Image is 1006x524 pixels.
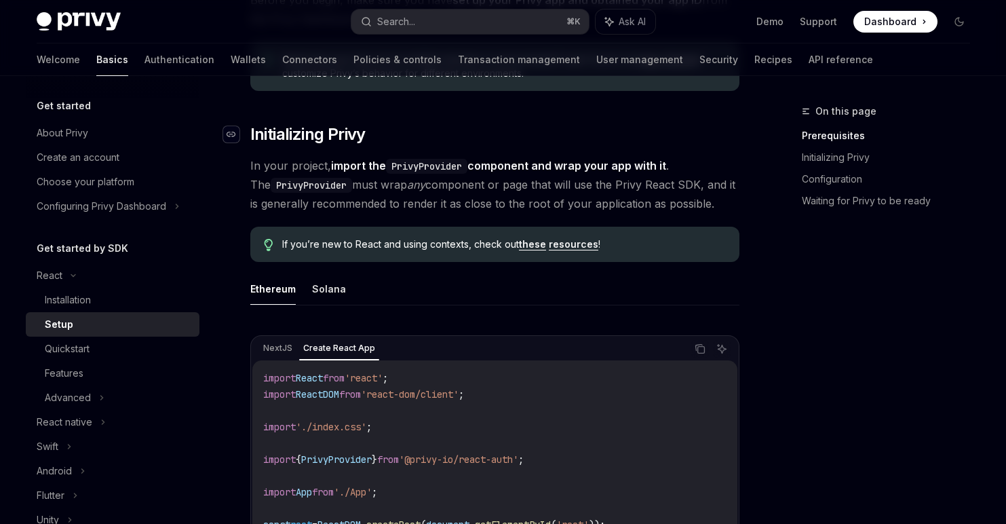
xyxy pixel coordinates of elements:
span: App [296,486,312,498]
div: React native [37,414,92,430]
div: Quickstart [45,341,90,357]
div: Create React App [299,340,379,356]
span: import [263,388,296,400]
span: from [312,486,334,498]
span: Initializing Privy [250,124,366,145]
div: Setup [45,316,73,333]
span: ; [383,372,388,384]
h5: Get started [37,98,91,114]
span: import [263,421,296,433]
span: 'react' [345,372,383,384]
svg: Tip [264,239,273,251]
span: ReactDOM [296,388,339,400]
span: ; [459,388,464,400]
strong: import the component and wrap your app with it [331,159,666,172]
span: In your project, . The must wrap component or page that will use the Privy React SDK, and it is g... [250,156,739,213]
span: import [263,372,296,384]
span: ; [518,453,524,466]
span: React [296,372,323,384]
span: ⌘ K [566,16,581,27]
button: Copy the contents from the code block [691,340,709,358]
a: these [519,238,546,250]
span: import [263,486,296,498]
div: Advanced [45,390,91,406]
span: from [377,453,399,466]
div: Installation [45,292,91,308]
span: './index.css' [296,421,366,433]
a: Navigate to header [223,124,250,145]
a: Prerequisites [802,125,981,147]
span: On this page [815,103,876,119]
button: Ethereum [250,273,296,305]
span: If you’re new to React and using contexts, check out ! [282,238,725,251]
span: PrivyProvider [301,453,372,466]
a: Wallets [231,43,266,76]
a: Quickstart [26,337,199,361]
a: Recipes [754,43,792,76]
a: Dashboard [853,11,937,33]
span: ; [372,486,377,498]
a: Setup [26,312,199,337]
a: Initializing Privy [802,147,981,168]
a: Create an account [26,145,199,170]
div: Swift [37,438,58,455]
a: Authentication [144,43,214,76]
a: Security [699,43,738,76]
h5: Get started by SDK [37,240,128,257]
button: Search...⌘K [351,10,589,34]
img: dark logo [37,12,121,31]
span: './App' [334,486,372,498]
button: Solana [312,273,346,305]
a: Waiting for Privy to be ready [802,190,981,212]
a: Choose your platform [26,170,199,194]
a: Installation [26,288,199,312]
span: from [323,372,345,384]
a: Welcome [37,43,80,76]
a: Demo [756,15,783,29]
button: Ask AI [596,10,655,34]
a: Configuration [802,168,981,190]
div: Choose your platform [37,174,134,190]
div: Configuring Privy Dashboard [37,198,166,214]
a: User management [596,43,683,76]
a: Support [800,15,837,29]
span: 'react-dom/client' [361,388,459,400]
span: { [296,453,301,466]
div: React [37,267,62,284]
span: } [372,453,377,466]
button: Toggle dark mode [948,11,970,33]
button: Ask AI [713,340,731,358]
div: Flutter [37,487,64,504]
div: Features [45,365,83,381]
a: API reference [809,43,873,76]
div: NextJS [259,340,296,356]
a: resources [549,238,598,250]
a: Basics [96,43,128,76]
span: '@privy-io/react-auth' [399,453,518,466]
code: PrivyProvider [271,178,352,193]
div: Android [37,463,72,479]
div: Create an account [37,149,119,166]
a: About Privy [26,121,199,145]
a: Policies & controls [353,43,442,76]
em: any [407,178,425,191]
span: Dashboard [864,15,916,29]
span: Ask AI [619,15,646,29]
a: Connectors [282,43,337,76]
span: import [263,453,296,466]
div: About Privy [37,125,88,141]
span: ; [366,421,372,433]
div: Search... [377,14,415,30]
span: from [339,388,361,400]
a: Transaction management [458,43,580,76]
a: Features [26,361,199,386]
code: PrivyProvider [386,159,467,174]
